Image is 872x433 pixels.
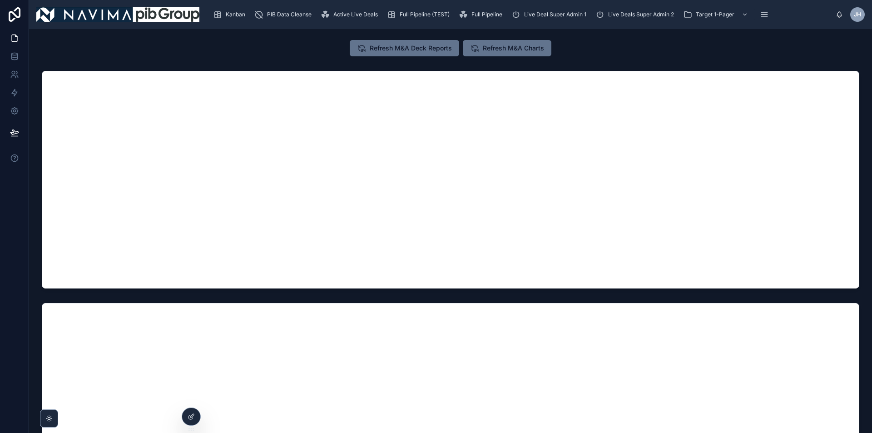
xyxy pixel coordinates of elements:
span: Target 1-Pager [696,11,734,18]
a: Full Pipeline [456,6,509,23]
a: PIB Data Cleanse [252,6,318,23]
span: Refresh M&A Deck Reports [370,44,452,53]
img: App logo [36,7,199,22]
span: Live Deals Super Admin 2 [608,11,674,18]
span: JH [854,11,861,18]
span: Refresh M&A Charts [483,44,544,53]
span: PIB Data Cleanse [267,11,312,18]
span: Full Pipeline (TEST) [400,11,450,18]
span: Active Live Deals [333,11,378,18]
a: Live Deal Super Admin 1 [509,6,593,23]
a: Target 1-Pager [680,6,753,23]
a: Live Deals Super Admin 2 [593,6,680,23]
span: Live Deal Super Admin 1 [524,11,586,18]
div: scrollable content [207,5,836,25]
button: Refresh M&A Deck Reports [350,40,459,56]
span: Full Pipeline [471,11,502,18]
a: Kanban [210,6,252,23]
a: Full Pipeline (TEST) [384,6,456,23]
button: Refresh M&A Charts [463,40,551,56]
span: Kanban [226,11,245,18]
a: Active Live Deals [318,6,384,23]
